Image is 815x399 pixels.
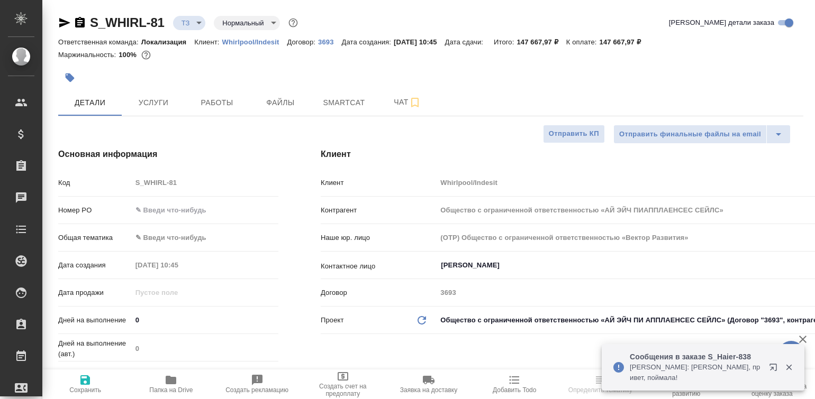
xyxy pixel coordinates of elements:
span: Добавить Todo [493,386,536,394]
button: Отправить КП [543,125,605,143]
span: Чат [382,96,433,109]
input: Пустое поле [132,257,224,273]
p: Дней на выполнение (авт.) [58,338,132,359]
p: Проект [321,315,344,326]
p: 147 667,97 ₽ [600,38,649,46]
input: ✎ Введи что-нибудь [132,312,278,328]
p: Дней на выполнение [58,315,132,326]
button: Создать счет на предоплату [300,369,386,399]
button: Закрыть [778,363,800,372]
a: S_WHIRL-81 [90,15,165,30]
span: Заявка на доставку [400,386,457,394]
input: Пустое поле [132,341,278,356]
button: Создать рекламацию [214,369,300,399]
button: Заявка на доставку [386,369,472,399]
div: ТЗ [173,16,206,30]
button: Доп статусы указывают на важность/срочность заказа [286,16,300,30]
p: Дата создания: [342,38,394,46]
p: Контрагент [321,205,437,216]
button: Сохранить [42,369,128,399]
p: Сообщения в заказе S_Haier-838 [630,351,762,362]
input: ✎ Введи что-нибудь [132,367,224,383]
input: Пустое поле [132,285,224,300]
span: Определить тематику [568,386,632,394]
input: Пустое поле [132,175,278,190]
p: [DATE] 10:45 [394,38,445,46]
a: Whirlpool/Indesit [222,37,287,46]
p: Итого: [494,38,517,46]
span: Smartcat [319,96,369,109]
button: 🙏 [778,341,804,367]
p: Наше юр. лицо [321,233,437,243]
p: Локализация [141,38,195,46]
p: Дата сдачи: [445,38,486,46]
p: К оплате: [566,38,600,46]
span: Детали [65,96,115,109]
span: Отправить КП [549,128,599,140]
p: Клиент [321,178,437,188]
button: Добавить Todo [472,369,557,399]
span: Сохранить [69,386,101,394]
p: [PERSON_NAME]: [PERSON_NAME], привет, поймала! [630,362,762,383]
span: Отправить финальные файлы на email [619,128,761,141]
button: Определить тематику [557,369,643,399]
p: Договор: [287,38,318,46]
button: Если добавить услуги и заполнить их объемом, то дата рассчитается автоматически [95,368,108,382]
div: split button [613,125,791,144]
span: Создать рекламацию [225,386,288,394]
button: Отправить финальные файлы на email [613,125,767,144]
span: Файлы [255,96,306,109]
p: 147 667,97 ₽ [517,38,566,46]
button: ТЗ [178,18,193,27]
p: Контактное лицо [321,261,437,272]
p: Номер PO [58,205,132,216]
p: Дата продажи [58,287,132,298]
p: 3693 [318,38,341,46]
h4: Клиент [321,148,803,161]
span: [PERSON_NAME] детали заказа [669,17,774,28]
p: Договор [321,287,437,298]
p: Whirlpool/Indesit [222,38,287,46]
button: Открыть в новой вкладке [763,357,788,382]
p: Дата создания [58,260,132,271]
button: Папка на Drive [128,369,214,399]
svg: Подписаться [409,96,421,109]
button: Нормальный [219,18,267,27]
button: Скопировать ссылку [74,16,86,29]
div: ✎ Введи что-нибудь [132,229,278,247]
span: Работы [192,96,242,109]
p: Маржинальность: [58,51,119,59]
p: 100% [119,51,139,59]
button: 0.00 RUB; [139,48,153,62]
a: 3693 [318,37,341,46]
p: Код [58,178,132,188]
span: Папка на Drive [149,386,193,394]
span: Услуги [128,96,179,109]
button: Скопировать ссылку для ЯМессенджера [58,16,71,29]
input: ✎ Введи что-нибудь [132,202,278,218]
div: ✎ Введи что-нибудь [135,233,266,243]
p: Общая тематика [58,233,132,243]
button: Добавить тэг [58,66,81,89]
p: Ответственная команда: [58,38,141,46]
h4: Основная информация [58,148,278,161]
div: ТЗ [214,16,279,30]
span: Создать счет на предоплату [306,383,379,397]
p: Клиент: [194,38,222,46]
